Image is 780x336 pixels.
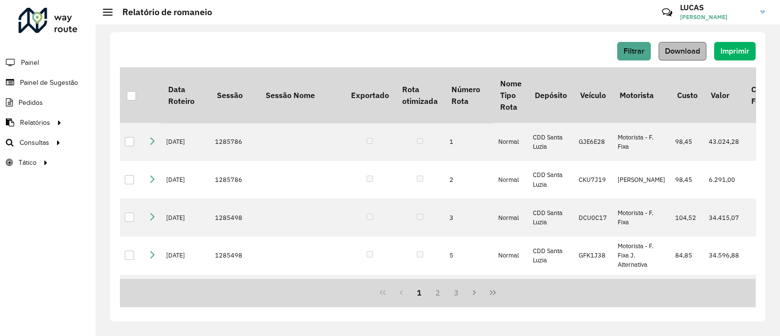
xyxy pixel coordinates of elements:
[210,275,259,313] td: 1285498
[704,198,744,237] td: 34.415,07
[484,283,502,302] button: Last Page
[493,67,528,123] th: Nome Tipo Rota
[704,161,744,199] td: 6.291,00
[704,237,744,275] td: 34.596,88
[210,237,259,275] td: 1285498
[574,67,613,123] th: Veículo
[617,42,651,60] button: Filtrar
[680,3,753,12] h3: LUCAS
[410,283,429,302] button: 1
[574,161,613,199] td: CKU7J19
[447,283,466,302] button: 3
[161,67,210,123] th: Data Roteiro
[613,161,670,199] td: [PERSON_NAME]
[680,13,753,21] span: [PERSON_NAME]
[528,161,573,199] td: CDD Santa Luzia
[613,237,670,275] td: Motorista - F. Fixa J. Alternativa
[613,67,670,123] th: Motorista
[21,58,39,68] span: Painel
[659,42,706,60] button: Download
[210,67,259,123] th: Sessão
[613,123,670,161] td: Motorista - F. Fixa
[704,123,744,161] td: 43.024,28
[704,275,744,313] td: 27.507,10
[574,198,613,237] td: DCU0C17
[670,67,704,123] th: Custo
[493,198,528,237] td: Normal
[161,161,210,199] td: [DATE]
[670,161,704,199] td: 98,45
[113,7,212,18] h2: Relatório de romaneio
[344,67,395,123] th: Exportado
[259,67,344,123] th: Sessão Nome
[657,2,678,23] a: Contato Rápido
[429,283,447,302] button: 2
[670,123,704,161] td: 98,45
[493,123,528,161] td: Normal
[19,98,43,108] span: Pedidos
[19,138,49,148] span: Consultas
[714,42,756,60] button: Imprimir
[210,123,259,161] td: 1285786
[528,67,573,123] th: Depósito
[528,275,573,313] td: CDD Santa Luzia
[445,198,493,237] td: 3
[493,161,528,199] td: Normal
[528,123,573,161] td: CDD Santa Luzia
[574,123,613,161] td: GJE6E28
[161,275,210,313] td: [DATE]
[20,118,50,128] span: Relatórios
[574,237,613,275] td: GFK1J38
[445,161,493,199] td: 2
[613,198,670,237] td: Motorista - F. Fixa
[670,237,704,275] td: 84,85
[670,275,704,313] td: 175,02
[466,283,484,302] button: Next Page
[528,198,573,237] td: CDD Santa Luzia
[445,123,493,161] td: 1
[19,158,37,168] span: Tático
[445,67,493,123] th: Número Rota
[161,123,210,161] td: [DATE]
[161,237,210,275] td: [DATE]
[721,47,749,55] span: Imprimir
[670,198,704,237] td: 104,52
[210,198,259,237] td: 1285498
[161,198,210,237] td: [DATE]
[613,275,670,313] td: [PERSON_NAME]
[445,237,493,275] td: 5
[493,237,528,275] td: Normal
[20,78,78,88] span: Painel de Sugestão
[574,275,613,313] td: GCQ3D62
[624,47,644,55] span: Filtrar
[528,237,573,275] td: CDD Santa Luzia
[665,47,700,55] span: Download
[210,161,259,199] td: 1285786
[395,67,444,123] th: Rota otimizada
[445,275,493,313] td: 6
[493,275,528,313] td: Normal
[704,67,744,123] th: Valor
